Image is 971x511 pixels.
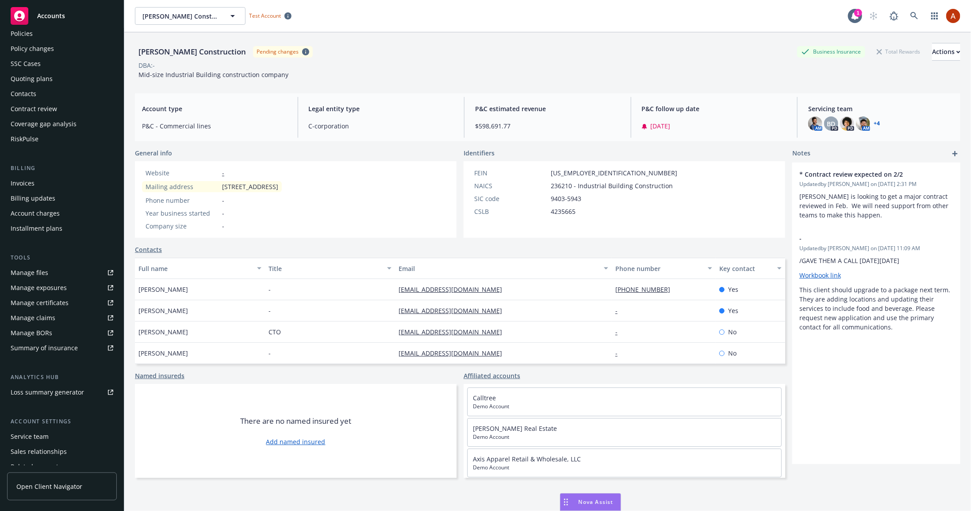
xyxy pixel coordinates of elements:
[615,285,677,294] a: [PHONE_NUMBER]
[551,207,576,216] span: 4235665
[7,430,117,444] a: Service team
[11,176,35,190] div: Invoices
[797,46,865,57] div: Business Insurance
[615,306,625,315] a: -
[11,326,52,340] div: Manage BORs
[16,482,82,491] span: Open Client Navigator
[135,258,265,279] button: Full name
[464,148,495,158] span: Identifiers
[7,27,117,41] a: Policies
[11,281,67,295] div: Manage exposures
[475,104,620,113] span: P&C estimated revenue
[135,245,162,254] a: Contacts
[473,464,776,472] span: Demo Account
[11,57,41,71] div: SSC Cases
[612,258,716,279] button: Phone number
[560,493,621,511] button: Nova Assist
[11,385,84,399] div: Loss summary generator
[7,206,117,221] a: Account charges
[579,498,614,506] span: Nova Assist
[615,264,702,273] div: Phone number
[7,311,117,325] a: Manage claims
[222,169,224,177] a: -
[7,117,117,131] a: Coverage gap analysis
[11,460,61,474] div: Related accounts
[222,209,224,218] span: -
[11,430,49,444] div: Service team
[135,46,249,58] div: [PERSON_NAME] Construction
[799,170,930,179] span: * Contract review expected on 2/2
[475,121,620,131] span: $598,691.77
[249,12,281,19] span: Test Account
[7,4,117,28] a: Accounts
[473,424,557,433] a: [PERSON_NAME] Real Estate
[551,194,581,203] span: 9403-5943
[7,460,117,474] a: Related accounts
[799,192,950,219] span: [PERSON_NAME] is looking to get a major contract reviewed in Feb. We will need support from other...
[464,371,520,380] a: Affiliated accounts
[473,455,581,463] a: Axis Apparel Retail & Wholesale, LLC
[269,327,281,337] span: CTO
[146,182,219,191] div: Mailing address
[473,433,776,441] span: Demo Account
[266,437,326,446] a: Add named insured
[615,328,625,336] a: -
[142,12,219,21] span: [PERSON_NAME] Construction
[7,164,117,173] div: Billing
[222,196,224,205] span: -
[399,285,509,294] a: [EMAIL_ADDRESS][DOMAIN_NAME]
[716,258,785,279] button: Key contact
[146,221,219,231] div: Company size
[827,119,836,128] span: BD
[11,27,33,41] div: Policies
[932,43,960,60] div: Actions
[7,176,117,190] a: Invoices
[7,385,117,399] a: Loss summary generator
[719,264,772,273] div: Key contact
[399,264,599,273] div: Email
[7,266,117,280] a: Manage files
[138,70,288,79] span: Mid-size Industrial Building construction company
[474,181,547,190] div: NAICS
[792,163,960,227] div: * Contract review expected on 2/2Updatedby [PERSON_NAME] on [DATE] 2:31 PM[PERSON_NAME] is lookin...
[309,104,454,113] span: Legal entity type
[792,227,960,339] div: -Updatedby [PERSON_NAME] on [DATE] 11:09 AM/GAVE THEM A CALL [DATE][DATE]Workbook linkThis client...
[135,371,184,380] a: Named insureds
[799,234,930,243] span: -
[135,148,172,158] span: General info
[11,102,57,116] div: Contract review
[138,327,188,337] span: [PERSON_NAME]
[7,445,117,459] a: Sales relationships
[808,116,822,131] img: photo
[932,43,960,61] button: Actions
[240,416,351,426] span: There are no named insured yet
[950,148,960,159] a: add
[146,196,219,205] div: Phone number
[7,326,117,340] a: Manage BORs
[7,102,117,116] a: Contract review
[11,221,62,236] div: Installment plans
[560,494,572,511] div: Drag to move
[7,296,117,310] a: Manage certificates
[399,328,509,336] a: [EMAIL_ADDRESS][DOMAIN_NAME]
[265,258,395,279] button: Title
[269,306,271,315] span: -
[642,104,787,113] span: P&C follow up date
[856,116,870,131] img: photo
[11,206,60,221] div: Account charges
[11,132,38,146] div: RiskPulse
[138,61,155,70] div: DBA: -
[7,281,117,295] span: Manage exposures
[7,57,117,71] a: SSC Cases
[474,168,547,178] div: FEIN
[135,7,246,25] button: [PERSON_NAME] Construction
[799,244,953,252] span: Updated by [PERSON_NAME] on [DATE] 11:09 AM
[7,87,117,101] a: Contacts
[7,341,117,355] a: Summary of insurance
[799,256,953,265] p: /GAVE THEM A CALL [DATE][DATE]
[399,306,509,315] a: [EMAIL_ADDRESS][DOMAIN_NAME]
[11,72,53,86] div: Quoting plans
[865,7,883,25] a: Start snowing
[399,349,509,357] a: [EMAIL_ADDRESS][DOMAIN_NAME]
[808,104,953,113] span: Servicing team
